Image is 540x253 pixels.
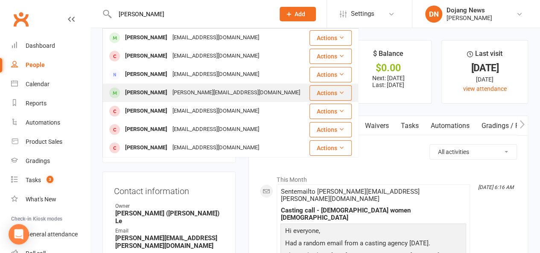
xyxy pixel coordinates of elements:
[9,224,29,244] div: Open Intercom Messenger
[11,225,90,244] a: General attendance kiosk mode
[114,183,224,196] h3: Contact information
[351,4,374,23] span: Settings
[447,14,492,22] div: [PERSON_NAME]
[359,116,394,136] a: Waivers
[26,81,50,87] div: Calendar
[467,48,502,64] div: Last visit
[280,7,316,21] button: Add
[425,6,442,23] div: DN
[115,227,224,235] div: Email
[26,138,62,145] div: Product Sales
[11,75,90,94] a: Calendar
[450,64,520,73] div: [DATE]
[447,6,492,14] div: Dojang News
[11,36,90,55] a: Dashboard
[309,30,352,46] button: Actions
[309,122,352,137] button: Actions
[26,157,50,164] div: Gradings
[373,48,403,64] div: $ Balance
[26,42,55,49] div: Dashboard
[123,142,170,154] div: [PERSON_NAME]
[123,68,170,81] div: [PERSON_NAME]
[123,32,170,44] div: [PERSON_NAME]
[11,132,90,151] a: Product Sales
[280,188,419,203] span: Sent email to [PERSON_NAME][EMAIL_ADDRESS][PERSON_NAME][DOMAIN_NAME]
[309,67,352,82] button: Actions
[309,85,352,101] button: Actions
[26,119,60,126] div: Automations
[123,87,170,99] div: [PERSON_NAME]
[170,32,262,44] div: [EMAIL_ADDRESS][DOMAIN_NAME]
[123,105,170,117] div: [PERSON_NAME]
[309,140,352,156] button: Actions
[260,171,517,184] li: This Month
[26,177,41,183] div: Tasks
[309,104,352,119] button: Actions
[170,50,262,62] div: [EMAIL_ADDRESS][DOMAIN_NAME]
[170,142,262,154] div: [EMAIL_ADDRESS][DOMAIN_NAME]
[309,49,352,64] button: Actions
[10,9,32,30] a: Clubworx
[170,105,262,117] div: [EMAIL_ADDRESS][DOMAIN_NAME]
[424,116,475,136] a: Automations
[394,116,424,136] a: Tasks
[295,11,305,17] span: Add
[170,123,262,136] div: [EMAIL_ADDRESS][DOMAIN_NAME]
[280,207,466,221] div: Casting call - [DEMOGRAPHIC_DATA] women [DEMOGRAPHIC_DATA]
[123,123,170,136] div: [PERSON_NAME]
[11,190,90,209] a: What's New
[478,184,514,190] i: [DATE] 6:16 AM
[283,226,464,238] p: Hi everyone,
[11,55,90,75] a: People
[170,87,303,99] div: [PERSON_NAME][EMAIL_ADDRESS][DOMAIN_NAME]
[11,151,90,171] a: Gradings
[353,64,423,73] div: $0.00
[11,171,90,190] a: Tasks 3
[283,238,464,250] p: Had a random email from a casting agency [DATE].
[11,113,90,132] a: Automations
[26,231,78,238] div: General attendance
[11,94,90,113] a: Reports
[26,61,45,68] div: People
[170,68,262,81] div: [EMAIL_ADDRESS][DOMAIN_NAME]
[47,176,53,183] span: 3
[26,196,56,203] div: What's New
[115,202,224,210] div: Owner
[26,100,47,107] div: Reports
[260,144,517,157] h3: Activity
[123,50,170,62] div: [PERSON_NAME]
[463,85,507,92] a: view attendance
[112,8,269,20] input: Search...
[115,234,224,250] strong: [PERSON_NAME][EMAIL_ADDRESS][PERSON_NAME][DOMAIN_NAME]
[353,75,423,88] p: Next: [DATE] Last: [DATE]
[450,75,520,84] div: [DATE]
[115,209,224,225] strong: [PERSON_NAME] ([PERSON_NAME]) Le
